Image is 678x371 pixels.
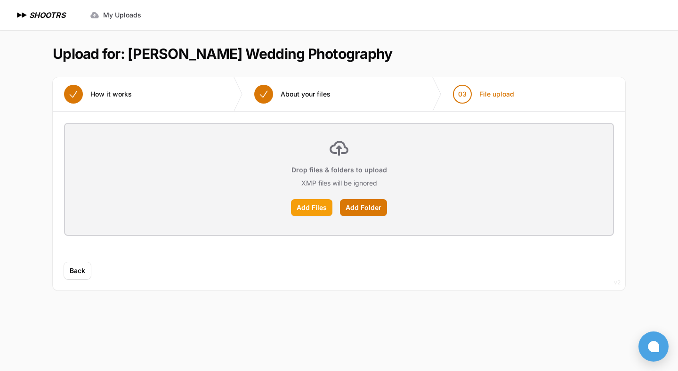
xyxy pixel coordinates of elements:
button: 03 File upload [442,77,525,111]
h1: SHOOTRS [29,9,65,21]
span: Back [70,266,85,275]
label: Add Folder [340,199,387,216]
a: SHOOTRS SHOOTRS [15,9,65,21]
span: 03 [458,89,467,99]
span: About your files [281,89,331,99]
span: File upload [479,89,514,99]
img: SHOOTRS [15,9,29,21]
a: My Uploads [84,7,147,24]
button: About your files [243,77,342,111]
button: How it works [53,77,143,111]
h1: Upload for: [PERSON_NAME] Wedding Photography [53,45,392,62]
div: v2 [614,277,621,288]
label: Add Files [291,199,332,216]
button: Back [64,262,91,279]
span: My Uploads [103,10,141,20]
p: Drop files & folders to upload [291,165,387,175]
button: Open chat window [638,331,669,362]
span: How it works [90,89,132,99]
p: XMP files will be ignored [301,178,377,188]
